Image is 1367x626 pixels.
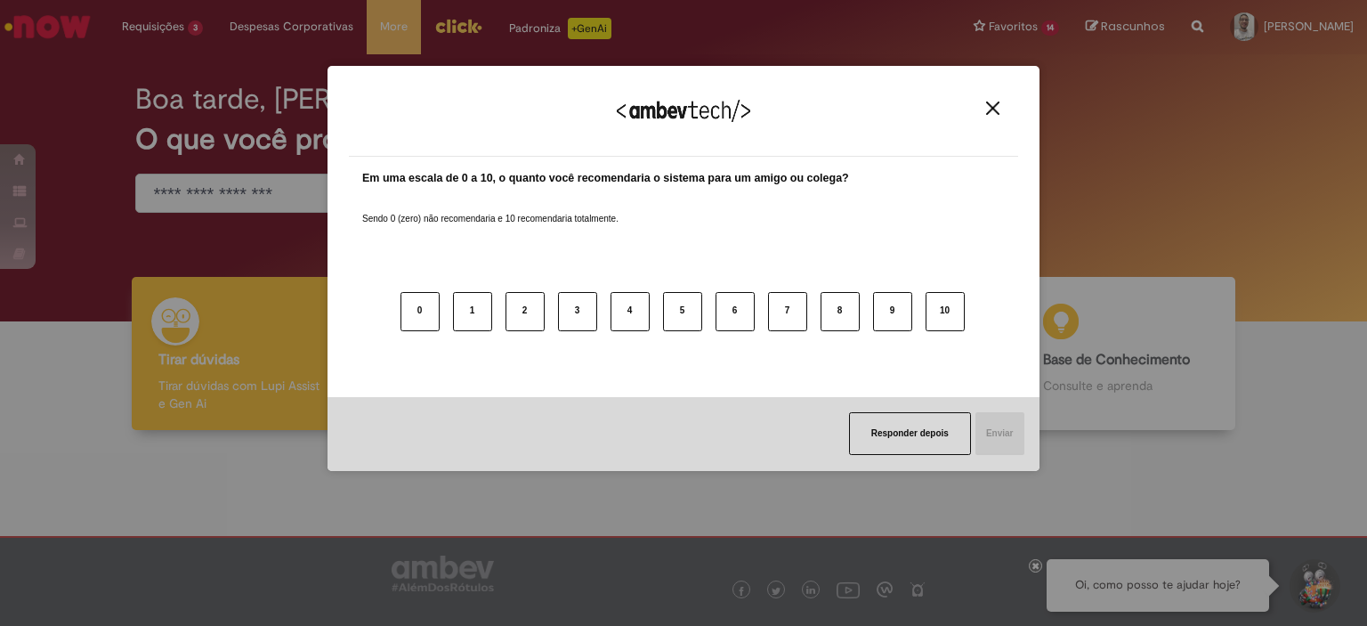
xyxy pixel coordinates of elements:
button: Responder depois [849,412,971,455]
button: Close [981,101,1005,116]
button: 3 [558,292,597,331]
button: 4 [611,292,650,331]
button: 7 [768,292,807,331]
label: Em uma escala de 0 a 10, o quanto você recomendaria o sistema para um amigo ou colega? [362,170,849,187]
button: 8 [821,292,860,331]
button: 5 [663,292,702,331]
label: Sendo 0 (zero) não recomendaria e 10 recomendaria totalmente. [362,191,619,225]
button: 1 [453,292,492,331]
button: 9 [873,292,912,331]
button: 10 [926,292,965,331]
button: 6 [716,292,755,331]
img: Logo Ambevtech [617,100,750,122]
button: 2 [506,292,545,331]
button: 0 [400,292,440,331]
img: Close [986,102,999,115]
